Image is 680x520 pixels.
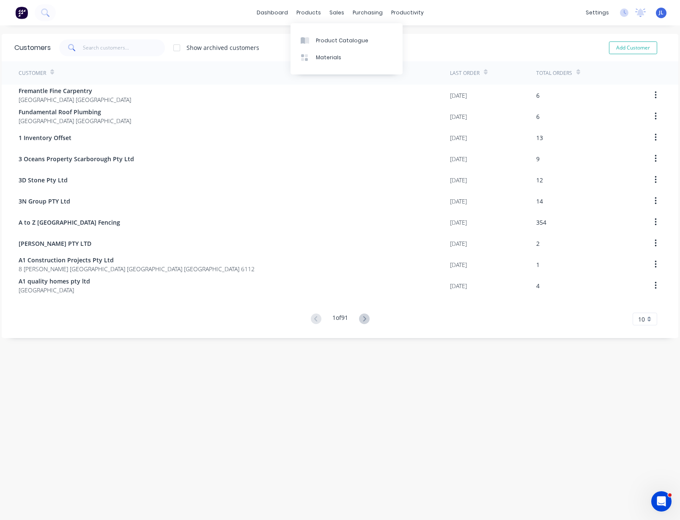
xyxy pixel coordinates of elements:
span: JL [659,9,664,17]
div: 6 [536,91,540,100]
a: dashboard [252,6,292,19]
div: [DATE] [450,112,467,121]
span: 1 Inventory Offset [19,133,71,142]
a: Materials [291,49,403,66]
div: Last Order [450,69,480,77]
span: [GEOGRAPHIC_DATA] [GEOGRAPHIC_DATA] [19,95,131,104]
span: [PERSON_NAME] PTY LTD [19,239,91,248]
div: 12 [536,176,543,184]
div: [DATE] [450,91,467,100]
span: 10 [638,315,645,324]
img: Factory [15,6,28,19]
div: Materials [316,54,341,61]
span: 3D Stone Pty Ltd [19,176,68,184]
div: [DATE] [450,260,467,269]
div: [DATE] [450,281,467,290]
div: settings [581,6,613,19]
div: sales [325,6,348,19]
div: Total Orders [536,69,572,77]
div: [DATE] [450,176,467,184]
div: [DATE] [450,133,467,142]
span: [GEOGRAPHIC_DATA] [19,286,90,294]
div: 14 [536,197,543,206]
div: 1 [536,260,540,269]
div: 354 [536,218,546,227]
button: Add Customer [609,41,657,54]
span: 3 Oceans Property Scarborough Pty Ltd [19,154,134,163]
a: Product Catalogue [291,32,403,49]
div: 4 [536,281,540,290]
div: Customers [14,43,51,53]
div: 13 [536,133,543,142]
div: 6 [536,112,540,121]
div: 2 [536,239,540,248]
span: 3N Group PTY Ltd [19,197,70,206]
span: A1 quality homes pty ltd [19,277,90,286]
span: Fundamental Roof Plumbing [19,107,131,116]
div: [DATE] [450,197,467,206]
span: Fremantle Fine Carpentry [19,86,131,95]
div: Customer [19,69,46,77]
span: [GEOGRAPHIC_DATA] [GEOGRAPHIC_DATA] [19,116,131,125]
span: A to Z [GEOGRAPHIC_DATA] Fencing [19,218,120,227]
iframe: Intercom live chat [651,491,672,512]
span: 8 [PERSON_NAME] [GEOGRAPHIC_DATA] [GEOGRAPHIC_DATA] [GEOGRAPHIC_DATA] 6112 [19,264,255,273]
div: [DATE] [450,154,467,163]
div: products [292,6,325,19]
input: Search customers... [83,39,165,56]
div: productivity [387,6,428,19]
div: [DATE] [450,218,467,227]
div: [DATE] [450,239,467,248]
div: 1 of 91 [332,313,348,325]
div: 9 [536,154,540,163]
div: Show archived customers [186,43,259,52]
div: purchasing [348,6,387,19]
div: Product Catalogue [316,37,368,44]
span: A1 Construction Projects Pty Ltd [19,256,255,264]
